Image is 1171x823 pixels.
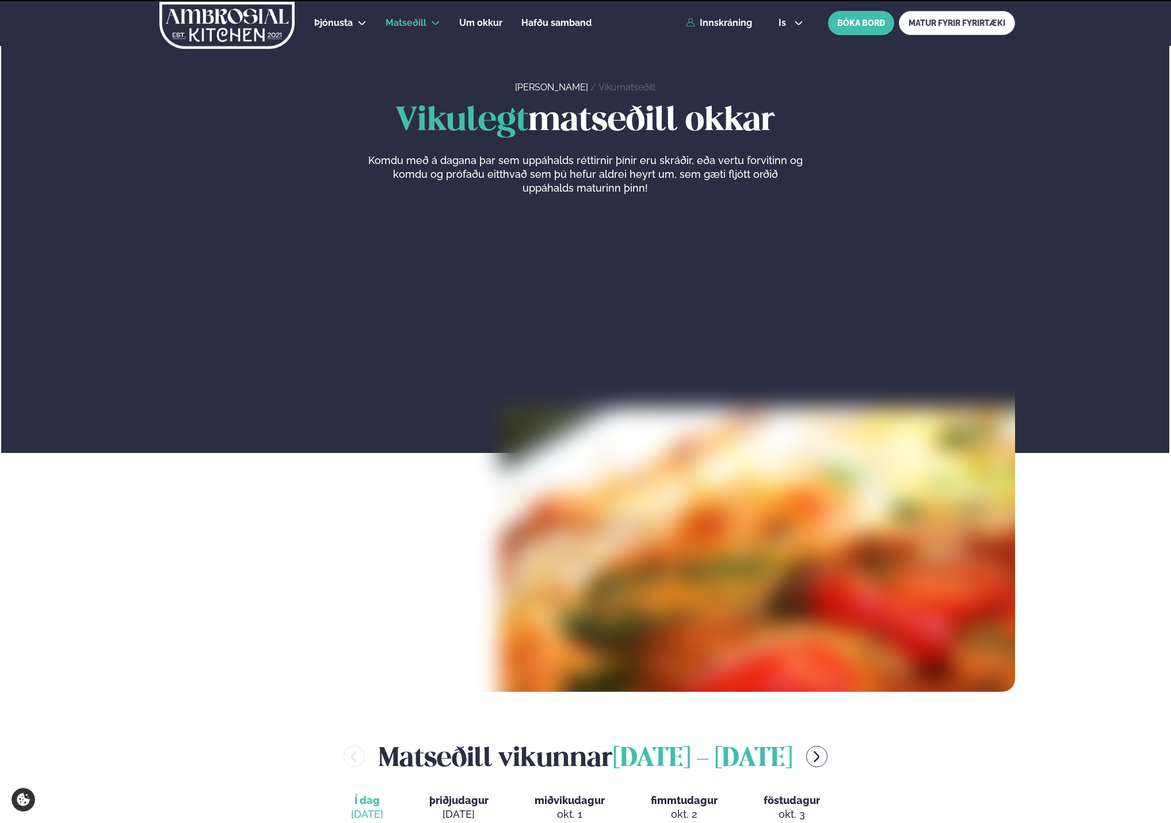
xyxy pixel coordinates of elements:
a: Vikumatseðill [598,82,655,93]
a: Matseðill [386,16,426,30]
div: okt. 3 [764,807,820,821]
span: Þjónusta [314,17,353,28]
div: okt. 2 [651,807,718,821]
span: fimmtudagur [651,794,718,806]
img: logo [158,2,296,49]
a: Hafðu samband [521,16,592,30]
button: BÓKA BORÐ [828,11,894,35]
button: menu-btn-left [344,746,365,767]
span: is [779,18,789,28]
span: Í dag [351,794,383,807]
span: Vikulegt [395,105,528,137]
div: [DATE] [351,807,383,821]
a: Cookie settings [12,788,35,811]
span: miðvikudagur [535,794,605,806]
span: [DATE] - [DATE] [613,746,792,772]
h2: Matseðill vikunnar [379,738,792,775]
span: / [590,82,598,93]
h1: matseðill okkar [156,103,1015,140]
a: MATUR FYRIR FYRIRTÆKI [899,11,1015,35]
button: menu-btn-right [806,746,827,767]
button: is [769,18,813,28]
a: Innskráning [686,18,752,28]
span: Matseðill [386,17,426,28]
div: okt. 1 [535,807,605,821]
span: þriðjudagur [429,794,489,806]
a: Þjónusta [314,16,353,30]
div: [DATE] [429,807,489,821]
span: föstudagur [764,794,820,806]
span: Um okkur [459,17,502,28]
a: Um okkur [459,16,502,30]
span: Hafðu samband [521,17,592,28]
p: Komdu með á dagana þar sem uppáhalds réttirnir þínir eru skráðir, eða vertu forvitinn og komdu og... [368,154,803,195]
a: [PERSON_NAME] [515,82,588,93]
